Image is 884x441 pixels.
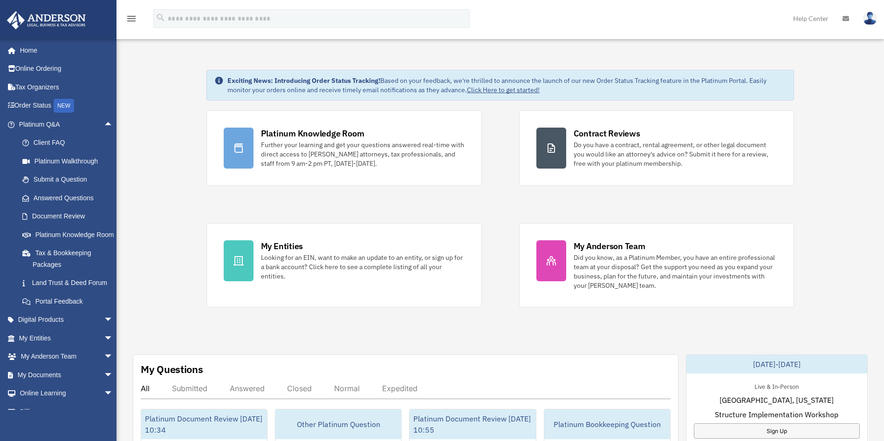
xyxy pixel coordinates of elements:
div: My Anderson Team [574,240,645,252]
a: My Entities Looking for an EIN, want to make an update to an entity, or sign up for a bank accoun... [206,223,482,307]
div: NEW [54,99,74,113]
a: Sign Up [694,423,860,439]
a: Portal Feedback [13,292,127,311]
div: Platinum Document Review [DATE] 10:55 [410,409,535,439]
div: Platinum Document Review [DATE] 10:34 [141,409,267,439]
img: User Pic [863,12,877,25]
div: Other Platinum Question [275,409,401,439]
a: Land Trust & Deed Forum [13,274,127,292]
a: Digital Productsarrow_drop_down [7,311,127,329]
div: Platinum Bookkeeping Question [544,409,670,439]
i: search [156,13,166,23]
a: Answered Questions [13,189,127,207]
span: arrow_drop_down [104,384,123,403]
a: Click Here to get started! [467,86,540,94]
span: Structure Implementation Workshop [715,409,838,420]
a: Order StatusNEW [7,96,127,115]
img: Anderson Advisors Platinum Portal [4,11,89,29]
i: menu [126,13,137,24]
a: Home [7,41,123,60]
div: Contract Reviews [574,128,640,139]
a: My Entitiesarrow_drop_down [7,329,127,347]
a: My Documentsarrow_drop_down [7,366,127,384]
a: Platinum Knowledge Room [13,225,127,244]
a: Submit a Question [13,170,127,189]
div: Closed [287,384,312,393]
div: Do you have a contract, rental agreement, or other legal document you would like an attorney's ad... [574,140,777,168]
div: My Questions [141,362,203,376]
span: arrow_drop_down [104,402,123,421]
div: Platinum Knowledge Room [261,128,364,139]
div: Answered [230,384,265,393]
a: Platinum Knowledge Room Further your learning and get your questions answered real-time with dire... [206,110,482,186]
div: Submitted [172,384,207,393]
div: Did you know, as a Platinum Member, you have an entire professional team at your disposal? Get th... [574,253,777,290]
strong: Exciting News: Introducing Order Status Tracking! [227,76,380,85]
a: Online Learningarrow_drop_down [7,384,127,403]
div: Expedited [382,384,418,393]
div: Looking for an EIN, want to make an update to an entity, or sign up for a bank account? Click her... [261,253,465,281]
div: Live & In-Person [747,381,806,391]
div: Based on your feedback, we're thrilled to announce the launch of our new Order Status Tracking fe... [227,76,787,95]
a: Billingarrow_drop_down [7,402,127,421]
a: My Anderson Team Did you know, as a Platinum Member, you have an entire professional team at your... [519,223,795,307]
a: Document Review [13,207,127,226]
div: My Entities [261,240,303,252]
a: Tax Organizers [7,78,127,96]
div: All [141,384,150,393]
div: [DATE]-[DATE] [686,355,867,373]
a: Contract Reviews Do you have a contract, rental agreement, or other legal document you would like... [519,110,795,186]
span: arrow_drop_down [104,329,123,348]
a: Online Ordering [7,60,127,78]
a: Client FAQ [13,134,127,152]
span: arrow_drop_down [104,347,123,366]
div: Further your learning and get your questions answered real-time with direct access to [PERSON_NAM... [261,140,465,168]
a: My Anderson Teamarrow_drop_down [7,347,127,366]
div: Normal [334,384,360,393]
span: arrow_drop_up [104,115,123,134]
a: Platinum Q&Aarrow_drop_up [7,115,127,134]
span: arrow_drop_down [104,366,123,385]
span: [GEOGRAPHIC_DATA], [US_STATE] [720,394,834,406]
a: Tax & Bookkeeping Packages [13,244,127,274]
a: menu [126,16,137,24]
a: Platinum Walkthrough [13,152,127,170]
span: arrow_drop_down [104,311,123,330]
